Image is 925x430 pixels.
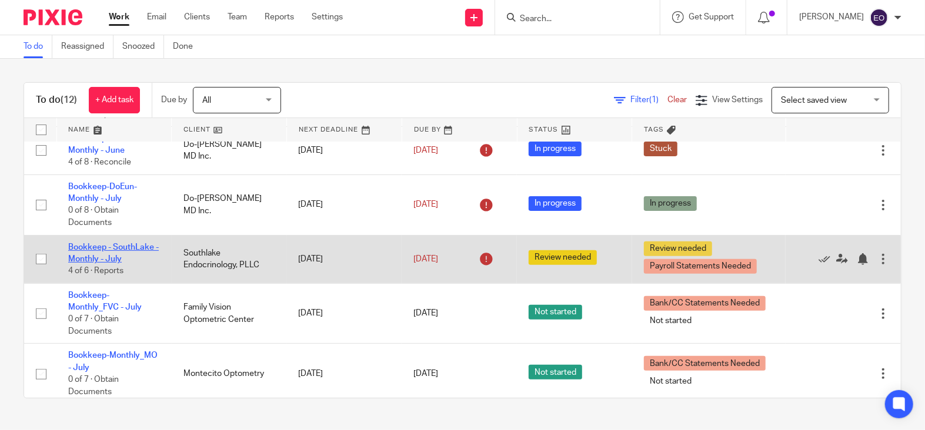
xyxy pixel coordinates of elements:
td: Do-[PERSON_NAME] MD Inc. [172,174,287,235]
span: Review needed [529,250,597,265]
p: [PERSON_NAME] [799,11,864,23]
span: Not started [529,365,582,379]
span: 4 of 6 · Reports [68,267,123,275]
span: All [202,96,211,105]
td: [DATE] [287,126,402,174]
img: svg%3E [870,8,889,27]
td: Montecito Optometry [172,344,287,404]
td: [DATE] [287,174,402,235]
span: Payroll Statements Needed [644,259,757,274]
a: Mark as done [819,253,836,265]
a: To do [24,35,52,58]
a: Work [109,11,129,23]
span: Not started [644,374,697,388]
span: 0 of 8 · Obtain Documents [68,207,119,227]
span: In progress [529,142,582,156]
span: 0 of 7 · Obtain Documents [68,315,119,336]
span: [DATE] [413,310,438,318]
span: Select saved view [781,96,847,105]
a: Team [228,11,247,23]
a: Bookkeep-Monthly_MO - July [68,351,158,371]
span: [DATE] [413,146,438,154]
span: Review needed [644,241,712,256]
span: Not started [529,305,582,320]
a: Clients [184,11,210,23]
a: + Add task [89,87,140,113]
a: Bookkeep-DoEun-Monthly - June [68,135,137,154]
input: Search [519,14,625,25]
a: Bookkeep-DoEun-Monthly - July [68,183,137,203]
span: 0 of 7 · Obtain Documents [68,375,119,396]
span: In progress [644,196,697,211]
span: Get Support [689,13,734,21]
span: View Settings [712,96,763,104]
a: Snoozed [122,35,164,58]
span: Filter [630,96,667,104]
h1: To do [36,94,77,106]
a: Email [147,11,166,23]
a: Bookkeep-Monthly_FVC - July [68,291,142,311]
a: Settings [312,11,343,23]
p: Due by [161,94,187,106]
td: Southlake Endocrinology, PLLC [172,235,287,283]
td: [DATE] [287,344,402,404]
span: Tags [644,126,664,133]
span: [DATE] [413,200,438,209]
a: Done [173,35,202,58]
a: Reports [265,11,294,23]
span: 4 of 8 · Reconcile [68,158,131,166]
span: [DATE] [413,255,438,263]
td: [DATE] [287,283,402,344]
a: Clear [667,96,687,104]
img: Pixie [24,9,82,25]
span: [DATE] [413,369,438,378]
a: Bookkeep - SouthLake - Monthly - July [68,243,159,263]
td: Do-[PERSON_NAME] MD Inc. [172,126,287,174]
span: Stuck [644,142,677,156]
td: [DATE] [287,235,402,283]
span: Bank/CC Statements Needed [644,356,766,371]
span: In progress [529,196,582,211]
span: Bank/CC Statements Needed [644,296,766,311]
a: Reassigned [61,35,113,58]
td: Family Vision Optometric Center [172,283,287,344]
span: Not started [644,314,697,328]
span: (12) [61,95,77,105]
span: (1) [649,96,659,104]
